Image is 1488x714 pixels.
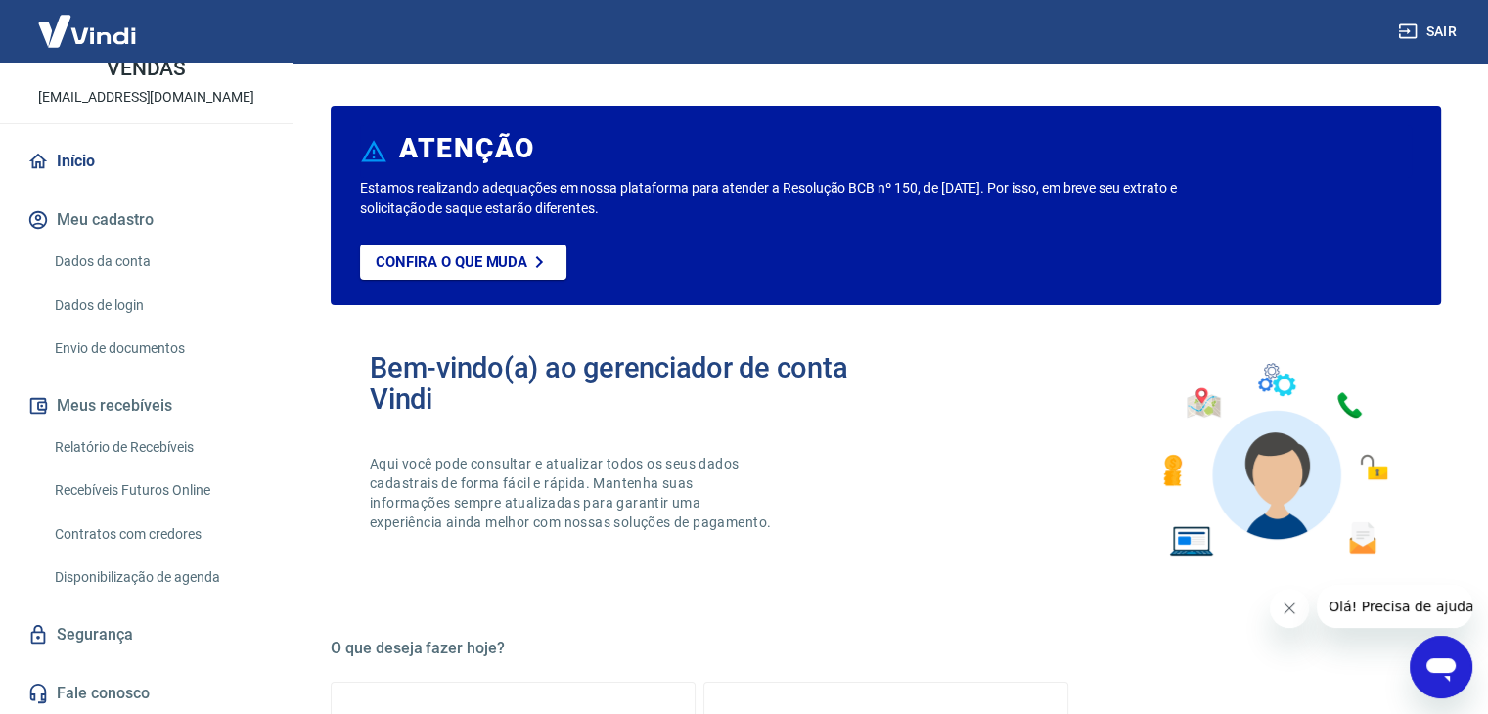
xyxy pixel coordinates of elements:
a: Dados de login [47,286,269,326]
a: Recebíveis Futuros Online [47,470,269,511]
p: VENDAS [107,59,187,79]
h2: Bem-vindo(a) ao gerenciador de conta Vindi [370,352,886,415]
iframe: Fechar mensagem [1270,589,1309,628]
button: Meus recebíveis [23,384,269,427]
button: Sair [1394,14,1465,50]
p: Aqui você pode consultar e atualizar todos os seus dados cadastrais de forma fácil e rápida. Mant... [370,454,775,532]
a: Segurança [23,613,269,656]
h6: ATENÇÃO [399,139,535,158]
p: Estamos realizando adequações em nossa plataforma para atender a Resolução BCB nº 150, de [DATE].... [360,178,1201,219]
span: Olá! Precisa de ajuda? [12,14,164,29]
p: [EMAIL_ADDRESS][DOMAIN_NAME] [38,87,254,108]
img: Vindi [23,1,151,61]
h5: O que deseja fazer hoje? [331,639,1441,658]
a: Início [23,140,269,183]
a: Confira o que muda [360,245,566,280]
button: Meu cadastro [23,199,269,242]
a: Relatório de Recebíveis [47,427,269,468]
a: Envio de documentos [47,329,269,369]
iframe: Botão para abrir a janela de mensagens [1410,636,1472,698]
img: Imagem de um avatar masculino com diversos icones exemplificando as funcionalidades do gerenciado... [1146,352,1402,568]
a: Disponibilização de agenda [47,558,269,598]
a: Contratos com credores [47,514,269,555]
p: Confira o que muda [376,253,527,271]
a: Dados da conta [47,242,269,282]
iframe: Mensagem da empresa [1317,585,1472,628]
